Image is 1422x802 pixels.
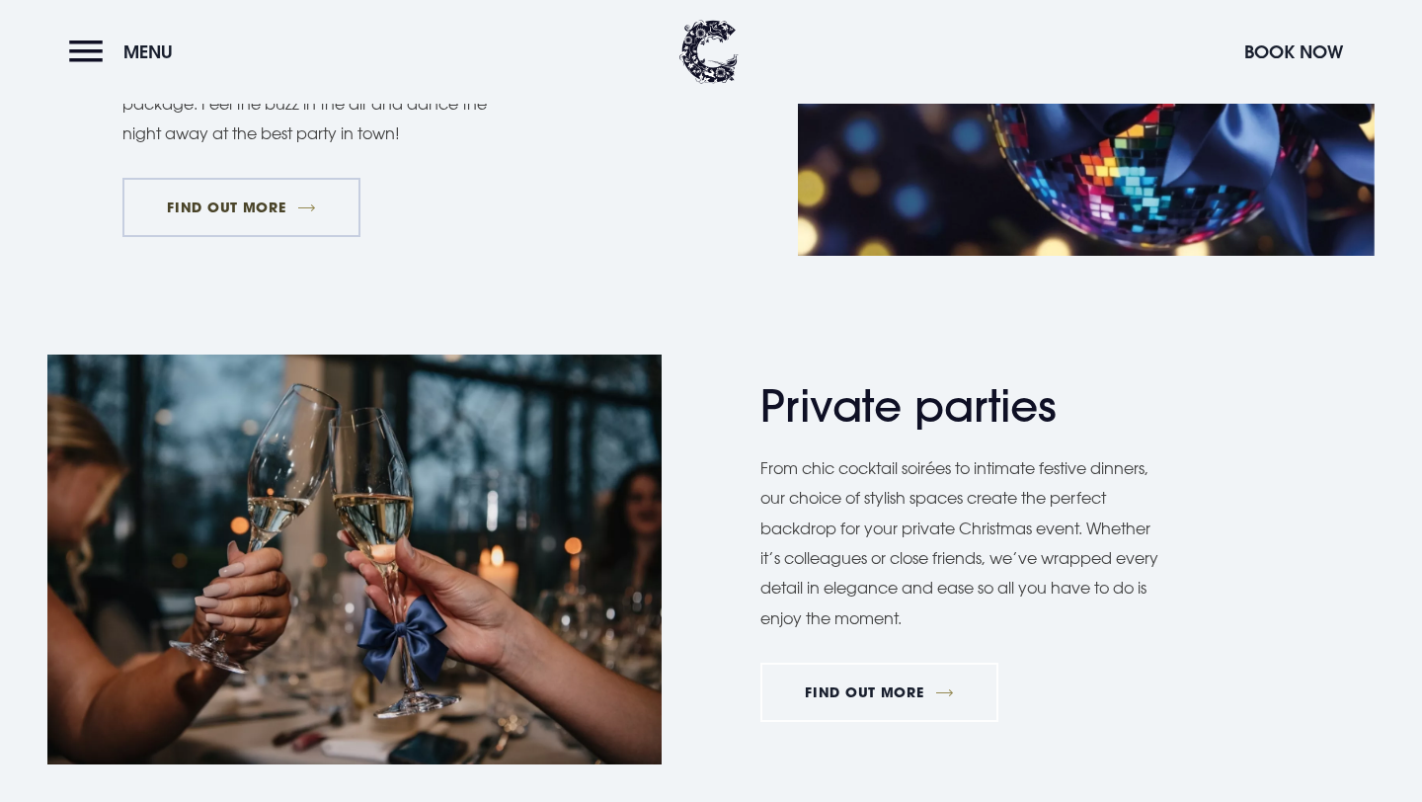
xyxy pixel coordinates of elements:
[760,663,998,722] a: FIND OUT MORE
[760,380,1145,433] h2: Private parties
[47,355,662,764] img: Christmas Hotel in Northern Ireland
[1234,31,1353,73] button: Book Now
[760,453,1165,633] p: From chic cocktail soirées to intimate festive dinners, our choice of stylish spaces create the p...
[69,31,183,73] button: Menu
[123,40,173,63] span: Menu
[679,20,739,84] img: Clandeboye Lodge
[122,178,360,237] a: FIND OUT MORE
